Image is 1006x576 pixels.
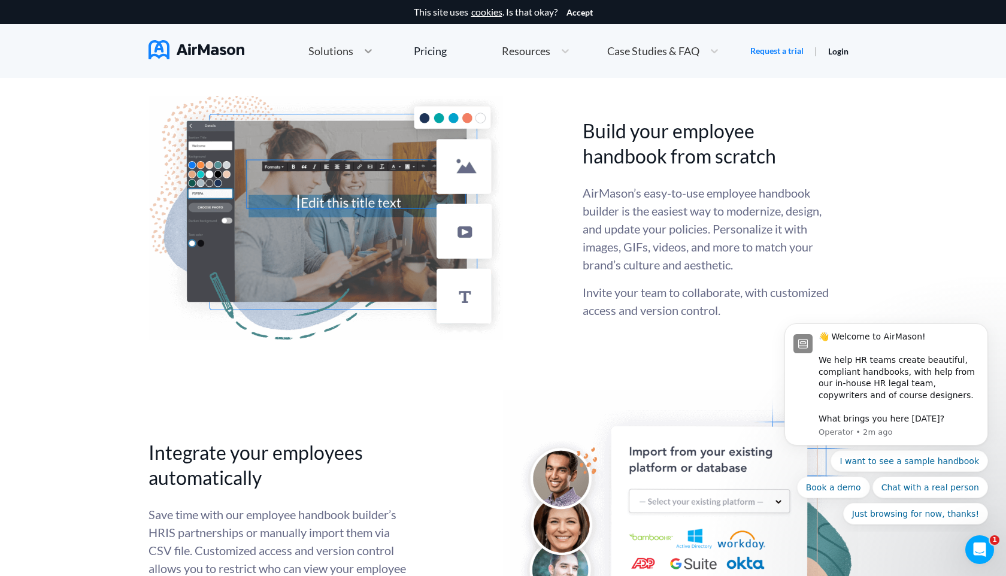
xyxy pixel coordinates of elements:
[308,46,353,56] span: Solutions
[607,46,699,56] span: Case Studies & FAQ
[502,46,550,56] span: Resources
[814,45,817,56] span: |
[149,96,504,339] img: edit design
[583,119,840,169] h2: Build your employee handbook from scratch
[828,46,849,56] a: Login
[583,184,840,319] div: Invite your team to collaborate, with customized access and version control.
[750,45,804,57] a: Request a trial
[566,8,593,17] button: Accept cookies
[990,535,999,545] span: 1
[414,46,447,56] div: Pricing
[766,313,1006,532] iframe: Intercom notifications message
[471,7,502,17] a: cookies
[583,184,840,274] p: AirMason’s easy-to-use employee handbook builder is the easiest way to modernize, design, and upd...
[414,40,447,62] a: Pricing
[965,535,994,564] iframe: Intercom live chat
[149,440,406,490] h2: Integrate your employees automatically
[149,40,244,59] img: AirMason Logo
